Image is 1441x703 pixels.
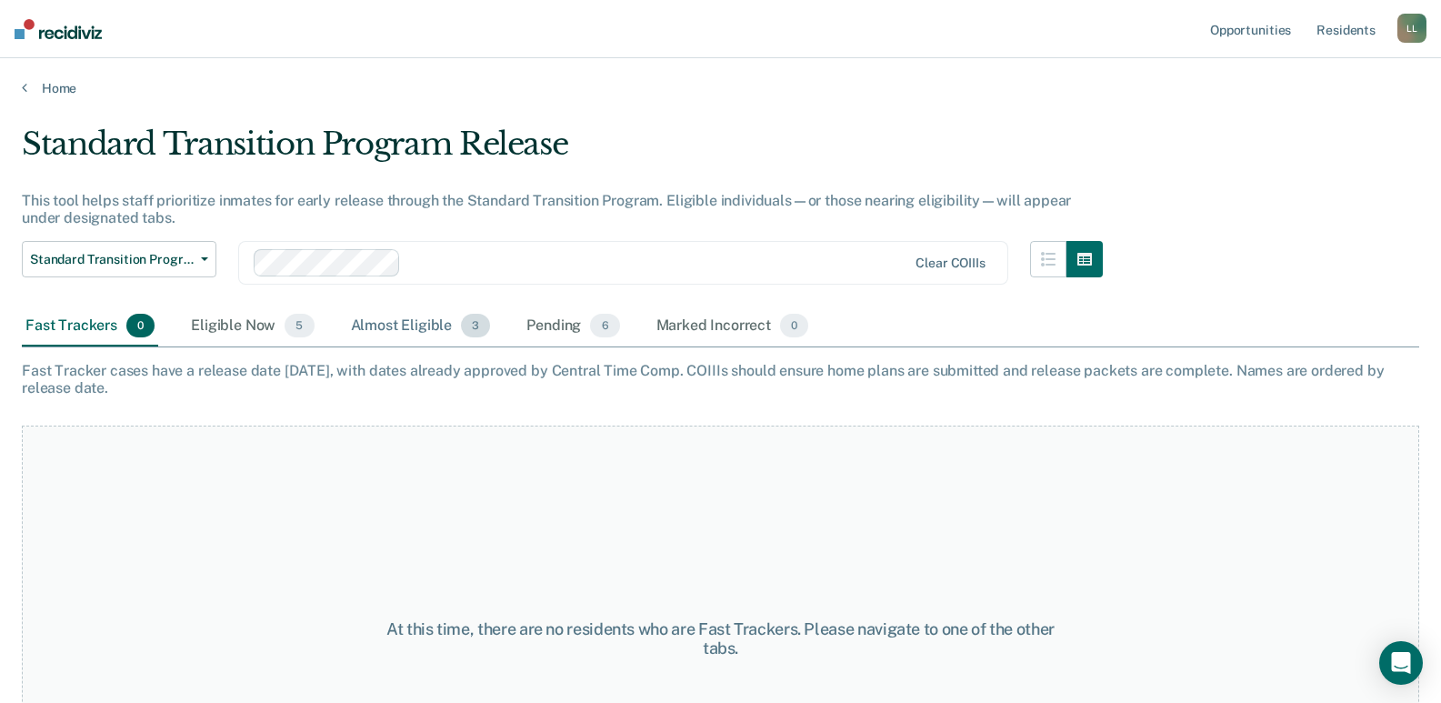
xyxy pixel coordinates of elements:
[30,252,194,267] span: Standard Transition Program Release
[1379,641,1423,685] div: Open Intercom Messenger
[15,19,102,39] img: Recidiviz
[1397,14,1426,43] div: L L
[22,80,1419,96] a: Home
[780,314,808,337] span: 0
[523,306,623,346] div: Pending6
[1397,14,1426,43] button: LL
[285,314,314,337] span: 5
[22,362,1419,397] div: Fast Tracker cases have a release date [DATE], with dates already approved by Central Time Comp. ...
[461,314,490,337] span: 3
[347,306,495,346] div: Almost Eligible3
[653,306,813,346] div: Marked Incorrect0
[22,192,1103,226] div: This tool helps staff prioritize inmates for early release through the Standard Transition Progra...
[916,256,985,271] div: Clear COIIIs
[22,126,1103,177] div: Standard Transition Program Release
[187,306,317,346] div: Eligible Now5
[126,314,155,337] span: 0
[590,314,619,337] span: 6
[22,306,158,346] div: Fast Trackers0
[22,241,216,277] button: Standard Transition Program Release
[372,619,1070,658] div: At this time, there are no residents who are Fast Trackers. Please navigate to one of the other t...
